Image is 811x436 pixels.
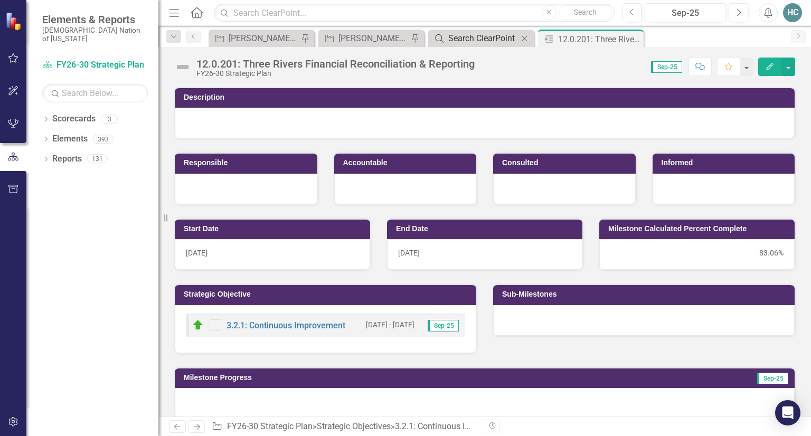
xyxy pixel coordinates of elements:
[93,135,114,144] div: 393
[558,33,641,46] div: 12.0.201: Three Rivers Financial Reconciliation & Reporting
[42,84,148,102] input: Search Below...
[174,59,191,75] img: Not Defined
[338,32,408,45] div: [PERSON_NAME] CI Working Report
[214,4,614,22] input: Search ClearPoint...
[610,248,784,258] div: 83.06%
[502,290,789,298] h3: Sub-Milestones
[184,290,471,298] h3: Strategic Objective
[428,320,459,331] span: Sep-25
[184,374,595,382] h3: Milestone Progress
[366,320,414,330] small: [DATE] - [DATE]
[608,225,789,233] h3: Milestone Calculated Percent Complete
[87,155,108,164] div: 131
[398,249,420,257] span: [DATE]
[662,159,790,167] h3: Informed
[227,421,313,431] a: FY26-30 Strategic Plan
[559,5,612,20] button: Search
[52,153,82,165] a: Reports
[211,32,298,45] a: [PERSON_NAME] CI Action Plans
[184,93,789,101] h3: Description
[229,32,298,45] div: [PERSON_NAME] CI Action Plans
[395,421,512,431] a: 3.2.1: Continuous Improvement
[52,133,88,145] a: Elements
[321,32,408,45] a: [PERSON_NAME] CI Working Report
[317,421,391,431] a: Strategic Objectives
[645,3,726,22] button: Sep-25
[651,61,682,73] span: Sep-25
[212,421,477,433] div: » » »
[196,70,475,78] div: FY26-30 Strategic Plan
[101,115,118,124] div: 3
[502,159,630,167] h3: Consulted
[227,320,345,330] a: 3.2.1: Continuous Improvement
[574,8,597,16] span: Search
[196,58,475,70] div: 12.0.201: Three Rivers Financial Reconciliation & Reporting
[783,3,802,22] button: HC
[343,159,471,167] h3: Accountable
[42,26,148,43] small: [DEMOGRAPHIC_DATA] Nation of [US_STATE]
[186,249,208,257] span: [DATE]
[52,113,96,125] a: Scorecards
[184,159,312,167] h3: Responsible
[775,400,800,425] div: Open Intercom Messenger
[648,7,722,20] div: Sep-25
[396,225,577,233] h3: End Date
[757,373,788,384] span: Sep-25
[448,32,518,45] div: Search ClearPoint
[192,319,204,331] img: On Target
[42,59,148,71] a: FY26-30 Strategic Plan
[184,225,365,233] h3: Start Date
[431,32,518,45] a: Search ClearPoint
[42,13,148,26] span: Elements & Reports
[5,12,24,30] img: ClearPoint Strategy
